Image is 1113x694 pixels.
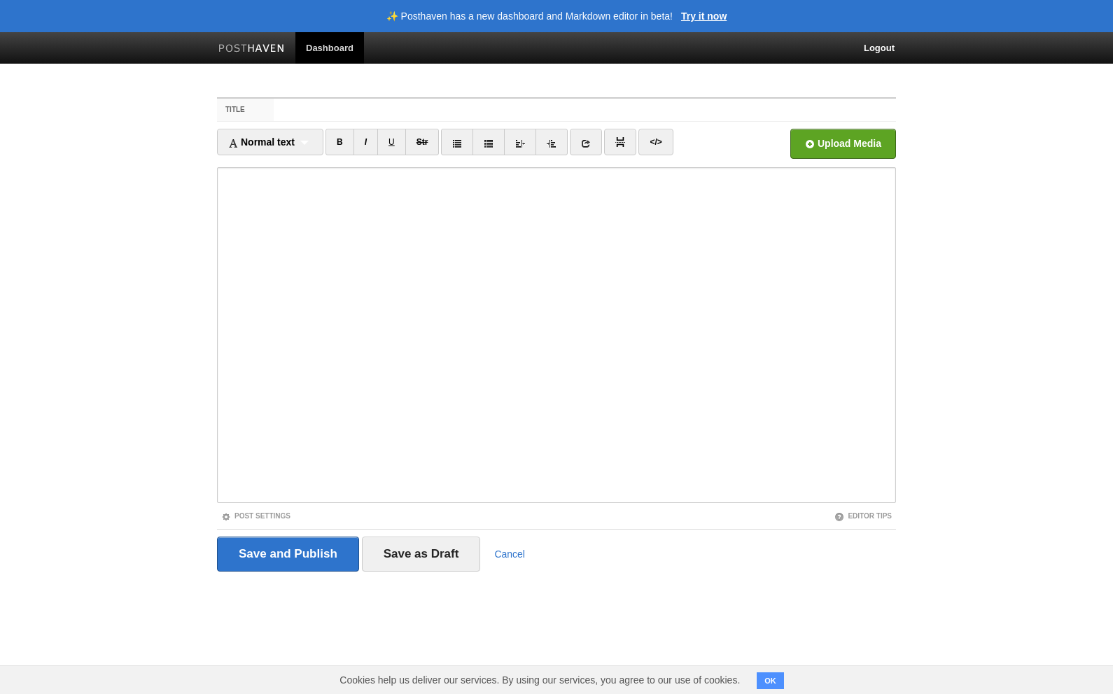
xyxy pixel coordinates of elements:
a: Cancel [494,548,525,560]
header: ✨ Posthaven has a new dashboard and Markdown editor in beta! [386,11,673,21]
button: OK [757,672,784,689]
img: pagebreak-icon.png [615,137,625,147]
del: Str [416,137,428,147]
a: </> [638,129,673,155]
label: Title [217,99,274,121]
img: Posthaven-bar [218,44,285,55]
input: Save as Draft [362,537,481,572]
span: Cookies help us deliver our services. By using our services, you agree to our use of cookies. [325,666,754,694]
a: I [353,129,378,155]
a: Editor Tips [834,512,892,520]
a: B [325,129,354,155]
a: Logout [853,32,905,64]
a: Try it now [681,11,727,21]
a: Str [405,129,440,155]
a: U [377,129,406,155]
a: Dashboard [295,32,364,64]
input: Save and Publish [217,537,359,572]
span: Normal text [228,136,295,148]
a: Post Settings [221,512,290,520]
